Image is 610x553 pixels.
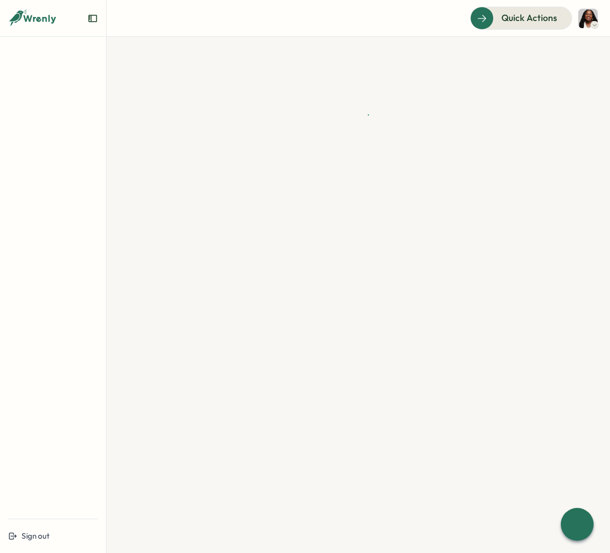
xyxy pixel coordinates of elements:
span: Quick Actions [501,11,557,25]
button: Expand sidebar [88,13,98,24]
img: Laissa Duclos [578,9,598,28]
span: Sign out [22,531,50,541]
button: Quick Actions [470,7,572,29]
